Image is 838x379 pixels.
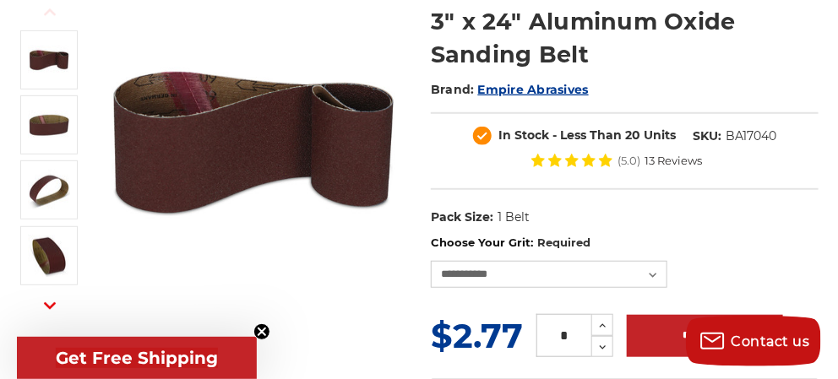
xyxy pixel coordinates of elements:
[626,127,641,143] span: 20
[431,208,493,226] dt: Pack Size:
[28,39,70,81] img: 3" x 24" Aluminum Oxide Sanding Belt
[732,333,810,349] span: Contact us
[645,127,677,143] span: Units
[56,348,218,368] span: Get Free Shipping
[28,235,70,277] img: 3" x 24" Sanding Belt - AOX
[537,236,590,249] small: Required
[478,82,589,97] a: Empire Abrasives
[28,169,70,211] img: 3" x 24" AOX Sanding Belt
[431,5,819,71] h1: 3" x 24" Aluminum Oxide Sanding Belt
[618,155,641,166] span: (5.0)
[431,82,475,97] span: Brand:
[17,337,257,379] div: Get Free ShippingClose teaser
[28,104,70,146] img: 3" x 24" Sanding Belt - Aluminum Oxide
[253,323,270,340] button: Close teaser
[686,316,821,366] button: Contact us
[30,287,70,323] button: Next
[431,235,819,252] label: Choose Your Grit:
[553,127,623,143] span: - Less Than
[645,155,703,166] span: 13 Reviews
[499,127,550,143] span: In Stock
[498,208,530,226] dd: 1 Belt
[694,127,722,145] dt: SKU:
[431,315,523,356] span: $2.77
[726,127,777,145] dd: BA17040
